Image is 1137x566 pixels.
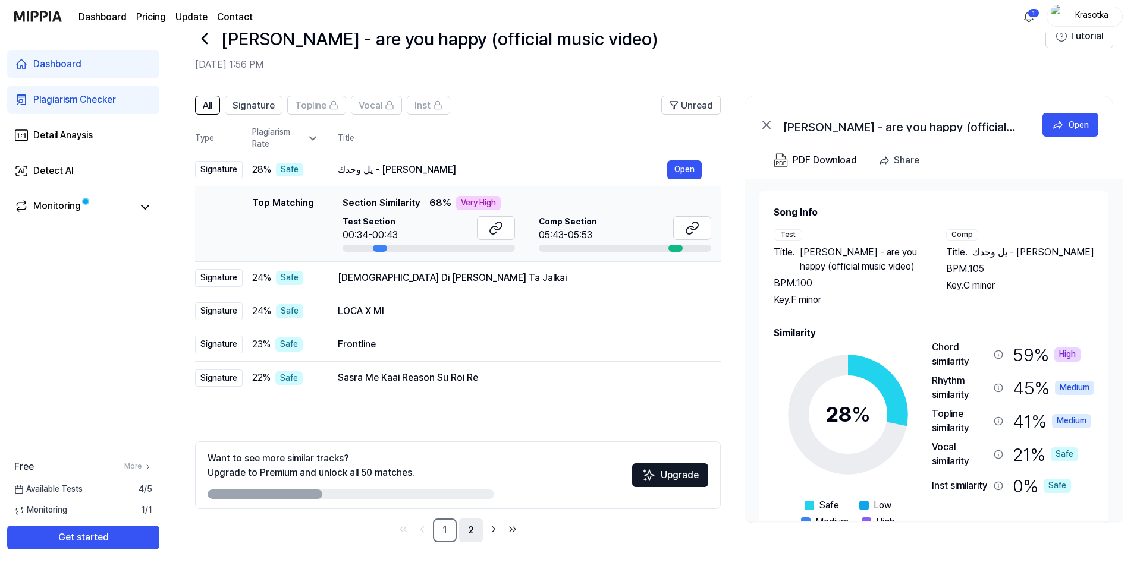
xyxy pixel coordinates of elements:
img: 알림 [1022,10,1036,24]
a: Detect AI [7,157,159,185]
div: 00:34-00:43 [343,228,398,242]
div: Open [1069,118,1089,131]
span: High [876,515,895,529]
div: Safe [276,271,303,285]
button: profileKrasotka [1047,7,1123,27]
button: Topline [287,96,346,115]
h2: [DATE] 1:56 PM [195,58,1045,72]
a: SparklesUpgrade [632,473,708,485]
div: Top Matching [252,196,314,252]
div: Comp [946,229,978,241]
button: Unread [661,96,721,115]
div: Detail Anaysis [33,128,93,143]
a: Go to first page [395,521,412,537]
button: Share [874,148,929,172]
span: Free [14,460,34,474]
div: 45 % [1013,374,1094,402]
a: 1 [433,518,457,542]
span: 22 % [252,371,271,385]
div: Medium [1055,381,1094,395]
div: Safe [1044,479,1071,493]
span: Signature [233,99,275,113]
button: Signature [225,96,282,115]
span: 24 % [252,304,271,318]
a: Open [667,160,702,179]
span: All [203,99,212,113]
span: 23 % [252,337,271,352]
div: Safe [275,371,303,385]
div: High [1054,347,1081,362]
button: Tutorial [1045,24,1113,48]
a: Go to previous page [414,521,431,537]
a: Song InfoTestTitle.[PERSON_NAME] - are you happy (official music video)BPM.100Key.F minorCompTitl... [745,179,1123,521]
div: LOCA X MI [338,304,702,318]
div: Plagiarism Checker [33,93,116,107]
div: Signature [195,336,243,353]
div: Rhythm similarity [932,374,989,402]
a: Monitoring [14,199,133,216]
div: 28 [825,399,871,431]
a: Go to next page [485,521,502,537]
div: 0 % [1013,473,1071,498]
span: [PERSON_NAME] - are you happy (official music video) [800,245,922,274]
div: Sasra Me Kaai Reason Su Roi Re [338,371,702,385]
div: BPM. 100 [774,276,922,290]
a: Plagiarism Checker [7,86,159,114]
span: Low [874,498,891,513]
h2: Similarity [774,326,1094,340]
div: Key. F minor [774,293,922,307]
span: 4 / 5 [139,483,152,495]
span: Vocal [359,99,382,113]
span: Comp Section [539,216,597,228]
button: Upgrade [632,463,708,487]
div: Signature [195,302,243,320]
div: Plagiarism Rate [252,127,319,150]
div: Signature [195,269,243,287]
h2: Song Info [774,205,1094,220]
div: [DEMOGRAPHIC_DATA] Di [PERSON_NAME] Ta Jalkai [338,271,702,285]
a: Go to last page [504,521,521,537]
button: 알림1 [1019,7,1038,26]
span: Topline [295,99,326,113]
div: Medium [1052,414,1091,428]
div: Safe [276,304,303,318]
div: يل وحدك - [PERSON_NAME] [338,163,667,177]
th: Type [195,124,243,153]
div: 41 % [1013,407,1091,435]
button: Open [1042,113,1098,137]
div: Monitoring [33,199,81,216]
nav: pagination [195,518,721,542]
div: Detect AI [33,164,74,178]
div: 05:43-05:53 [539,228,597,242]
span: Monitoring [14,504,67,516]
span: Medium [815,515,849,529]
div: Safe [1051,447,1078,461]
div: Signature [195,369,243,387]
span: % [852,401,871,427]
img: profile [1051,5,1065,29]
span: 24 % [252,271,271,285]
span: Available Tests [14,483,83,495]
div: 1 [1028,8,1039,18]
a: Contact [217,10,253,24]
div: 21 % [1013,440,1078,469]
div: Frontline [338,337,702,352]
div: [PERSON_NAME] - are you happy (official music video) [783,118,1021,132]
img: Sparkles [642,468,656,482]
span: 68 % [429,196,451,210]
button: Vocal [351,96,402,115]
div: 59 % [1013,340,1081,369]
div: Safe [275,337,303,352]
div: Chord similarity [932,340,989,369]
button: All [195,96,220,115]
div: Safe [276,163,303,177]
span: Inst [414,99,431,113]
div: Inst similarity [932,479,989,493]
div: Krasotka [1069,10,1115,23]
a: Pricing [136,10,166,24]
span: Title . [946,245,968,260]
div: Topline similarity [932,407,989,435]
div: Share [894,153,919,168]
span: يل وحدك - [PERSON_NAME] [972,245,1094,260]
